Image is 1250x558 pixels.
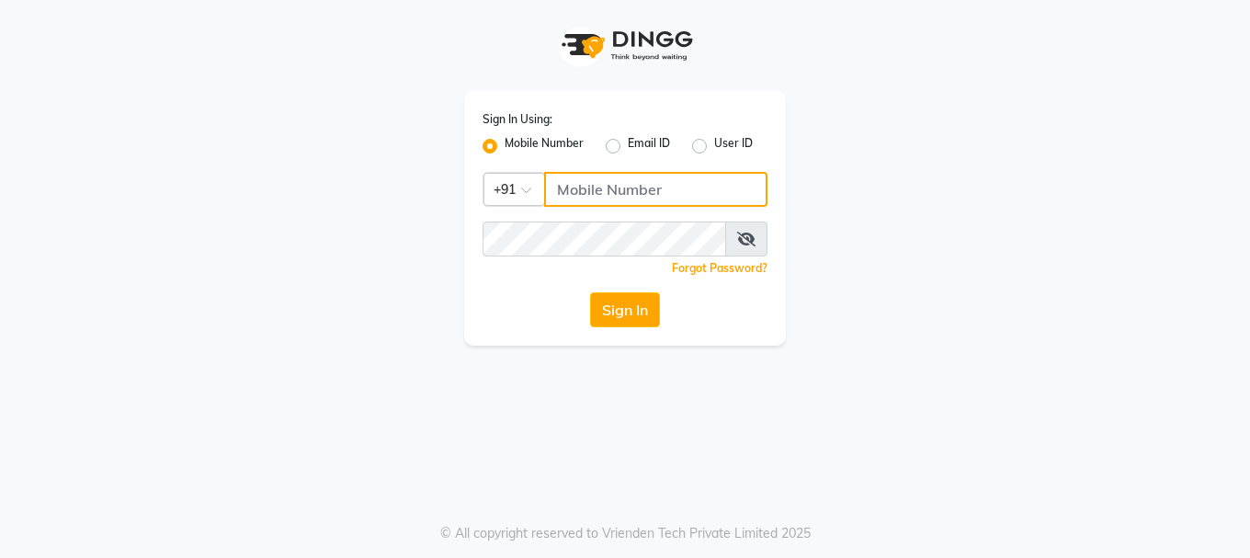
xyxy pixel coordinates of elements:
label: Email ID [628,135,670,157]
a: Forgot Password? [672,261,767,275]
button: Sign In [590,292,660,327]
input: Username [544,172,767,207]
label: Sign In Using: [483,111,552,128]
input: Username [483,222,726,256]
label: Mobile Number [505,135,584,157]
label: User ID [714,135,753,157]
img: logo1.svg [551,18,699,73]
